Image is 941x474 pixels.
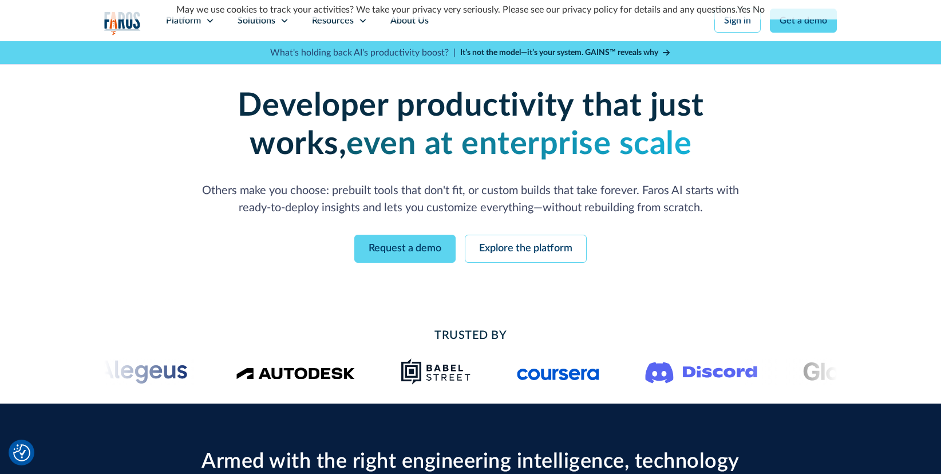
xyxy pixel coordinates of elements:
div: Resources [312,14,354,27]
a: home [104,11,141,35]
h2: Trusted By [196,327,745,344]
a: Yes [737,5,750,14]
strong: even at enterprise scale [346,128,691,160]
div: Platform [166,14,201,27]
img: Logo of the analytics and reporting company Faros. [104,11,141,35]
img: Logo of the online learning platform Coursera. [517,362,600,381]
img: Revisit consent button [13,444,30,461]
strong: It’s not the model—it’s your system. GAINS™ reveals why [460,49,658,57]
a: No [753,5,765,14]
p: Others make you choose: prebuilt tools that don't fit, or custom builds that take forever. Faros ... [196,182,745,216]
a: Request a demo [354,235,456,263]
img: Logo of the communication platform Discord. [646,360,758,384]
img: Babel Street logo png [401,358,472,385]
p: What's holding back AI's productivity boost? | [270,46,456,60]
div: Solutions [238,14,275,27]
a: Explore the platform [465,235,587,263]
button: Cookie Settings [13,444,30,461]
a: It’s not the model—it’s your system. GAINS™ reveals why [460,47,671,59]
a: Get a demo [770,9,837,33]
a: Sign in [714,9,761,33]
img: Logo of the design software company Autodesk. [236,364,355,380]
strong: Developer productivity that just works, [238,90,704,160]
